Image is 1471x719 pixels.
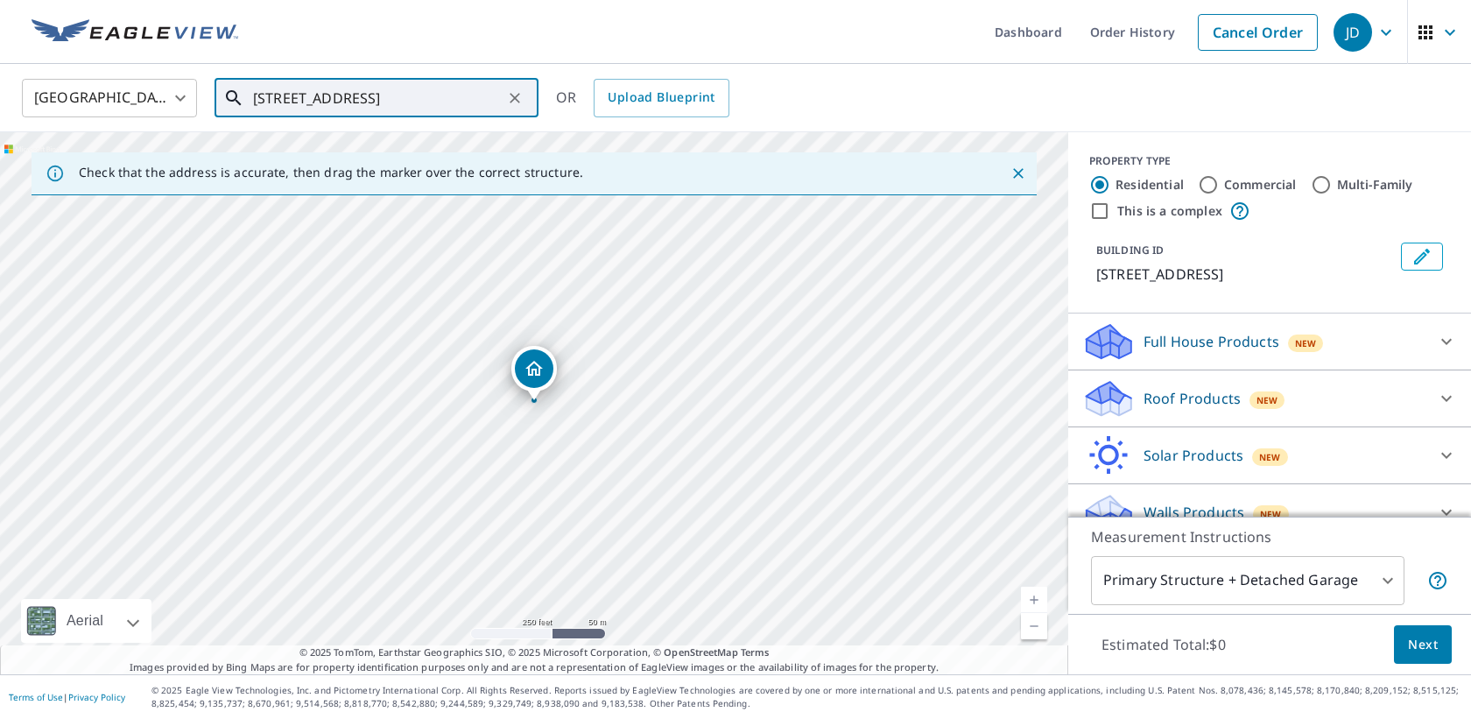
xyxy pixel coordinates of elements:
[1082,491,1457,533] div: Walls ProductsNew
[1259,450,1281,464] span: New
[1394,625,1452,665] button: Next
[1007,162,1030,185] button: Close
[1021,587,1047,613] a: Current Level 17, Zoom In
[1334,13,1372,52] div: JD
[253,74,503,123] input: Search by address or latitude-longitude
[68,691,125,703] a: Privacy Policy
[1089,153,1450,169] div: PROPERTY TYPE
[1082,321,1457,363] div: Full House ProductsNew
[503,86,527,110] button: Clear
[32,19,238,46] img: EV Logo
[511,346,557,400] div: Dropped pin, building 1, Residential property, 369 Gun Club Rd Woodland, WA 98674
[79,165,583,180] p: Check that the address is accurate, then drag the marker over the correct structure.
[1144,502,1244,523] p: Walls Products
[594,79,728,117] a: Upload Blueprint
[1144,331,1279,352] p: Full House Products
[1427,570,1448,591] span: Your report will include the primary structure and a detached garage if one exists.
[1117,202,1222,220] label: This is a complex
[22,74,197,123] div: [GEOGRAPHIC_DATA]
[1401,243,1443,271] button: Edit building 1
[1260,507,1282,521] span: New
[9,691,63,703] a: Terms of Use
[608,87,714,109] span: Upload Blueprint
[61,599,109,643] div: Aerial
[1021,613,1047,639] a: Current Level 17, Zoom Out
[299,645,770,660] span: © 2025 TomTom, Earthstar Geographics SIO, © 2025 Microsoft Corporation, ©
[1295,336,1317,350] span: New
[21,599,151,643] div: Aerial
[556,79,729,117] div: OR
[1408,634,1438,656] span: Next
[1082,377,1457,419] div: Roof ProductsNew
[1198,14,1318,51] a: Cancel Order
[1256,393,1278,407] span: New
[1087,625,1240,664] p: Estimated Total: $0
[1096,264,1394,285] p: [STREET_ADDRESS]
[1091,556,1404,605] div: Primary Structure + Detached Garage
[1116,176,1184,194] label: Residential
[151,684,1462,710] p: © 2025 Eagle View Technologies, Inc. and Pictometry International Corp. All Rights Reserved. Repo...
[1337,176,1413,194] label: Multi-Family
[9,692,125,702] p: |
[664,645,737,659] a: OpenStreetMap
[1144,388,1241,409] p: Roof Products
[1082,434,1457,476] div: Solar ProductsNew
[741,645,770,659] a: Terms
[1096,243,1164,257] p: BUILDING ID
[1091,526,1448,547] p: Measurement Instructions
[1224,176,1297,194] label: Commercial
[1144,445,1243,466] p: Solar Products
